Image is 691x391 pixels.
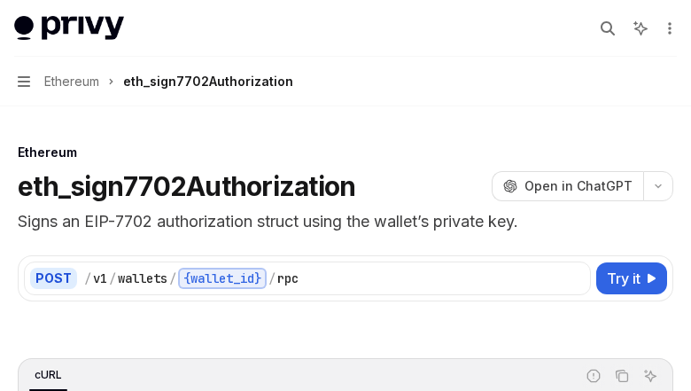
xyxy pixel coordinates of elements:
button: Ask AI [639,364,662,387]
h1: eth_sign7702Authorization [18,170,355,202]
div: POST [30,268,77,289]
button: Try it [596,262,667,294]
div: / [169,270,176,287]
div: / [109,270,116,287]
span: Ethereum [44,71,99,92]
div: eth_sign7702Authorization [123,71,293,92]
button: Report incorrect code [582,364,605,387]
div: rpc [277,270,299,287]
span: Try it [607,268,641,289]
div: wallets [118,270,167,287]
div: / [84,270,91,287]
button: Copy the contents from the code block [610,364,633,387]
span: Open in ChatGPT [524,177,633,195]
div: / [268,270,276,287]
button: More actions [659,16,677,41]
div: cURL [29,364,67,386]
div: v1 [93,270,107,287]
img: light logo [14,16,124,41]
p: Signs an EIP-7702 authorization struct using the wallet’s private key. [18,209,673,234]
div: {wallet_id} [178,268,267,289]
div: Ethereum [18,144,673,161]
button: Open in ChatGPT [492,171,643,201]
